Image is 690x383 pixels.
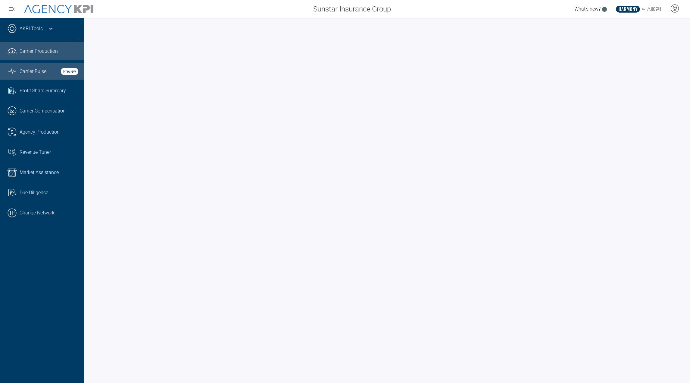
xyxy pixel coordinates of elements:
a: AKPI Tools [20,25,43,32]
span: Carrier Compensation [20,107,66,115]
span: Agency Production [20,128,60,136]
span: Market Assistance [20,169,59,176]
span: Sunstar Insurance Group [313,4,391,14]
span: What's new? [574,6,601,12]
img: AgencyKPI [24,5,93,14]
span: Revenue Tuner [20,149,51,156]
span: Due Diligence [20,189,48,196]
span: Carrier Pulse [20,68,46,75]
span: Profit Share Summary [20,87,66,94]
strong: Preview [61,68,78,75]
span: Carrier Production [20,48,58,55]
